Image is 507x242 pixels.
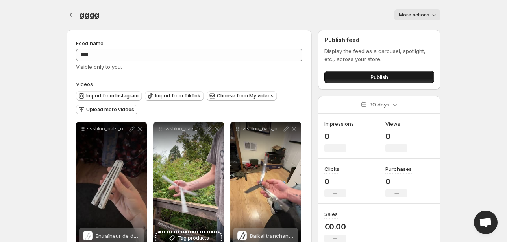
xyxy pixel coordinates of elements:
p: €0.00 [324,222,346,231]
p: ssstikio_oats_ok_1760312277292 [87,126,128,132]
span: Baikal tranchant avec False Edge [250,233,332,239]
span: Import from TikTok [155,93,200,99]
p: Display the feed as a carousel, spotlight, etc., across your store. [324,47,434,63]
span: gggg [79,10,99,20]
span: Visible only to you. [76,64,122,70]
span: Entraîneur de départ [96,233,146,239]
button: Import from Instagram [76,91,142,101]
p: 0 [385,132,407,141]
button: Import from TikTok [145,91,204,101]
button: Upload more videos [76,105,137,114]
h2: Publish feed [324,36,434,44]
button: Choose from My videos [207,91,277,101]
span: Import from Instagram [86,93,139,99]
p: ssstikio_oats_ok_1760287989847 [241,126,282,132]
span: Choose from My videos [217,93,274,99]
button: More actions [394,9,440,20]
h3: Purchases [385,165,412,173]
span: More actions [399,12,429,18]
h3: Sales [324,210,338,218]
p: 0 [324,132,354,141]
p: 30 days [369,101,389,108]
span: Videos [76,81,93,87]
p: 0 [385,177,412,186]
button: Settings [67,9,78,20]
button: Publish [324,71,434,83]
p: 0 [324,177,346,186]
span: Feed name [76,40,104,46]
span: Upload more videos [86,106,134,113]
h3: Clicks [324,165,339,173]
h3: Impressions [324,120,354,128]
div: Open chat [474,211,498,234]
h3: Views [385,120,400,128]
span: Publish [370,73,388,81]
p: ssstikio_oats_ok_1760288016835 [164,126,205,132]
span: Tag products [178,234,209,242]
